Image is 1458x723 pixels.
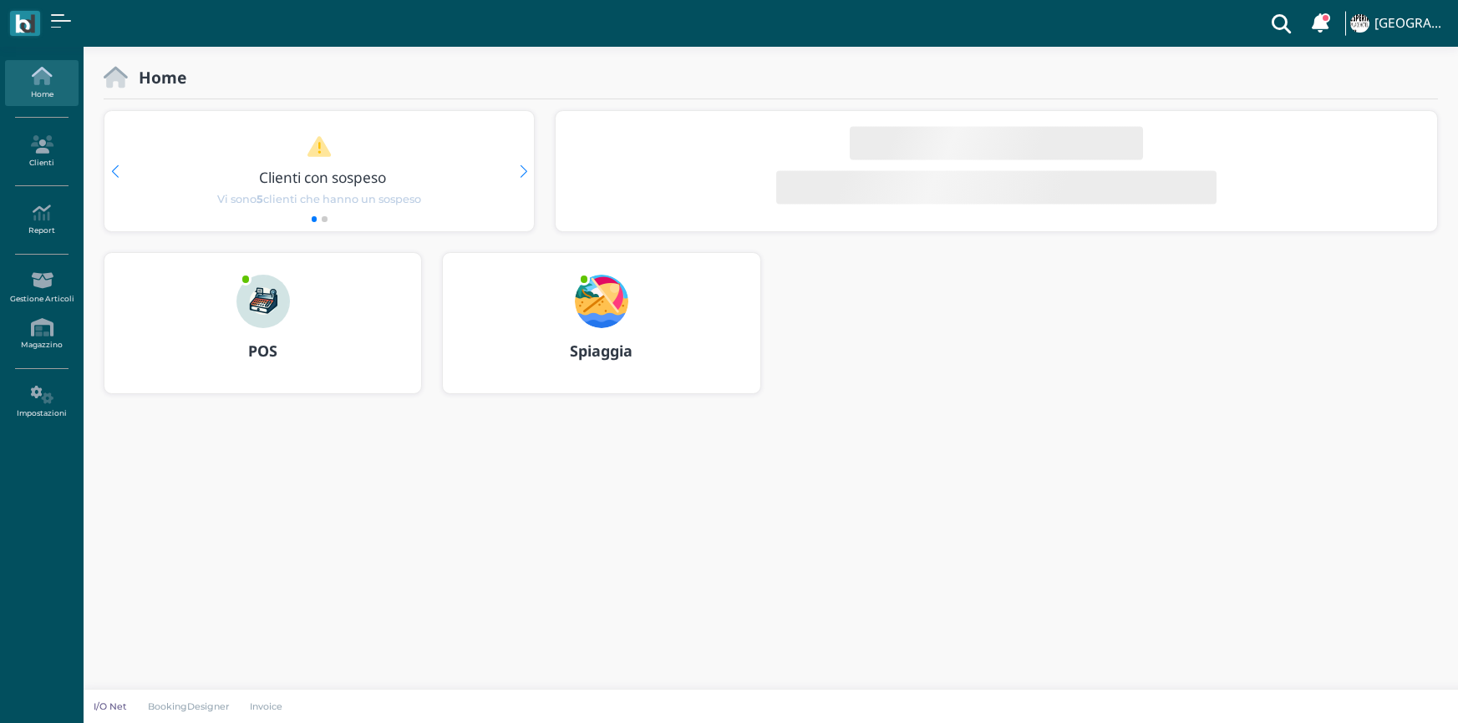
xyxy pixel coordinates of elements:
[1339,671,1444,709] iframe: Help widget launcher
[217,191,421,207] span: Vi sono clienti che hanno un sospeso
[520,165,527,178] div: Next slide
[5,379,78,425] a: Impostazioni
[5,60,78,106] a: Home
[1350,14,1369,33] img: ...
[104,111,534,231] div: 1 / 2
[111,165,119,178] div: Previous slide
[128,68,186,86] h2: Home
[5,311,78,357] a: Magazzino
[15,14,34,33] img: logo
[140,169,505,185] h3: Clienti con sospeso
[570,341,632,361] b: Spiaggia
[257,193,263,205] b: 5
[5,265,78,311] a: Gestione Articoli
[236,275,290,328] img: ...
[5,197,78,243] a: Report
[1374,17,1448,31] h4: [GEOGRAPHIC_DATA]
[104,252,422,414] a: ... POS
[442,252,760,414] a: ... Spiaggia
[5,129,78,174] a: Clienti
[1348,3,1448,43] a: ... [GEOGRAPHIC_DATA]
[248,341,277,361] b: POS
[136,135,502,207] a: Clienti con sospeso Vi sono5clienti che hanno un sospeso
[575,275,628,328] img: ...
